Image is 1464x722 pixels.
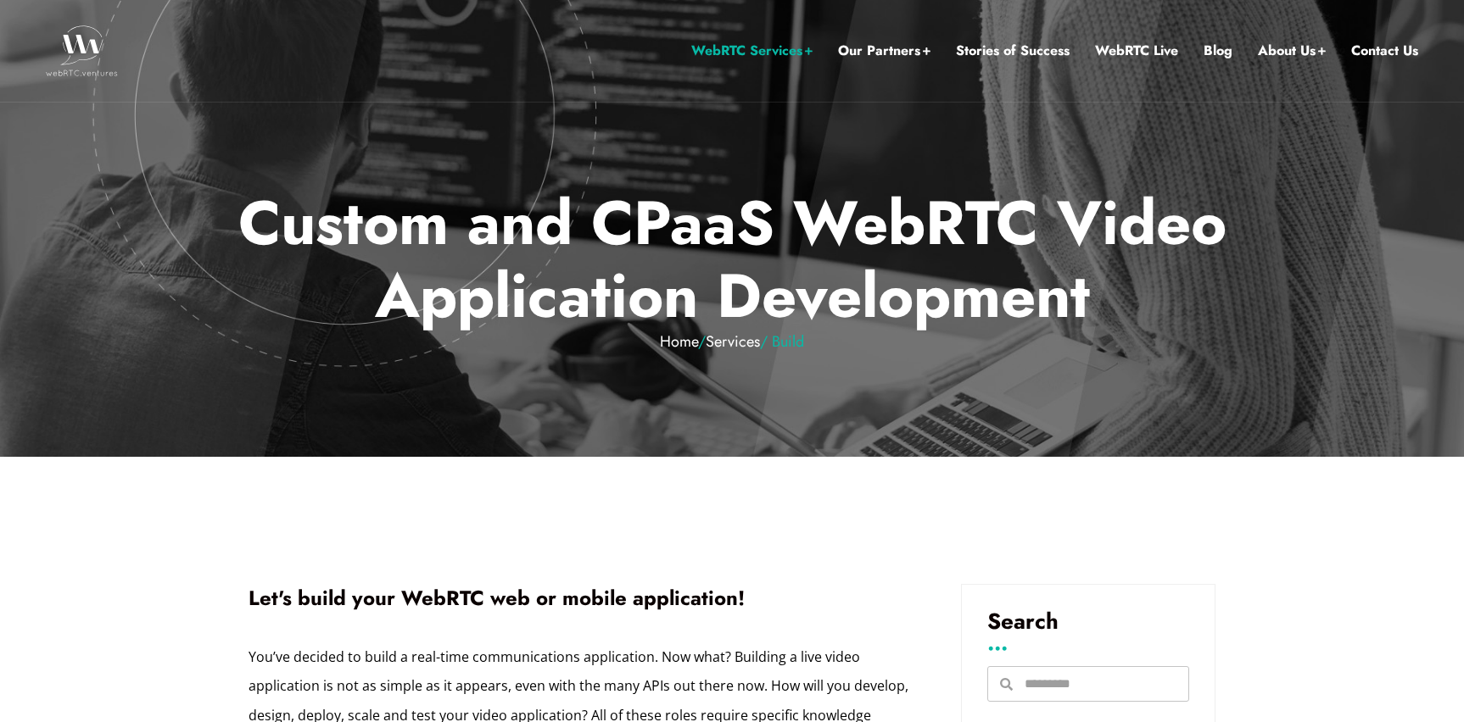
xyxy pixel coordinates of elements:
a: Stories of Success [956,40,1070,62]
em: / / Build [236,333,1229,352]
a: Our Partners [838,40,930,62]
a: WebRTC Services [691,40,813,62]
a: Contact Us [1351,40,1418,62]
a: About Us [1258,40,1326,62]
a: Blog [1204,40,1232,62]
img: WebRTC.ventures [46,25,118,76]
a: Home [660,330,698,353]
h1: Custom and CPaaS WebRTC Video Application Development [236,186,1229,351]
a: WebRTC Live [1095,40,1178,62]
a: Services [706,330,760,353]
h3: ... [987,636,1189,649]
h3: Search [987,610,1189,632]
h1: Let's build your WebRTC web or mobile application! [249,584,910,613]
